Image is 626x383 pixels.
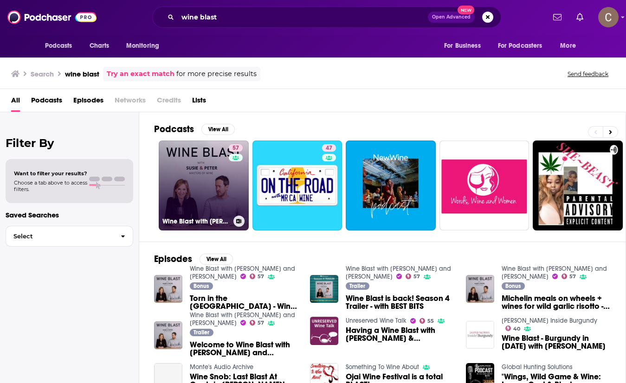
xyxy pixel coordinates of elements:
[598,7,619,27] img: User Profile
[346,294,455,310] a: Wine Blast is back! Season 4 Trailer - with BEST BITS
[190,311,295,327] a: Wine Blast with Susie and Peter
[6,136,133,150] h2: Filter By
[190,294,299,310] a: Torn in the USA - Wine Blast: Wine Survival Guide
[498,39,542,52] span: For Podcasters
[560,39,576,52] span: More
[154,253,233,265] a: EpisodesView All
[310,275,338,303] img: Wine Blast is back! Season 4 Trailer - with BEST BITS
[65,70,99,78] h3: wine blast
[14,179,87,192] span: Choose a tab above to access filters.
[502,334,611,350] span: Wine Blast - Burgundy in [DATE] with [PERSON_NAME]
[73,93,103,112] a: Episodes
[505,283,521,289] span: Bonus
[229,144,243,152] a: 57
[154,123,194,135] h2: Podcasts
[39,37,84,55] button: open menu
[7,8,97,26] img: Podchaser - Follow, Share and Rate Podcasts
[190,294,299,310] span: Torn in the [GEOGRAPHIC_DATA] - Wine Blast: Wine Survival Guide
[159,140,249,230] a: 57Wine Blast with [PERSON_NAME] and [PERSON_NAME]
[192,93,206,112] a: Lists
[513,327,520,331] span: 40
[250,320,265,326] a: 57
[573,9,587,25] a: Show notifications dropdown
[194,283,209,289] span: Bonus
[14,170,87,177] span: Want to filter your results?
[569,274,576,279] span: 57
[232,144,239,153] span: 57
[107,69,174,79] a: Try an exact match
[90,39,110,52] span: Charts
[438,37,492,55] button: open menu
[406,274,420,279] a: 57
[310,317,338,345] img: Having a Wine Blast with Susie Barrie & Peter Richards
[200,254,233,265] button: View All
[505,326,521,331] a: 40
[178,10,428,25] input: Search podcasts, credits, & more...
[250,274,265,279] a: 57
[502,363,573,371] a: Global Hunting Solutions
[11,93,20,112] a: All
[549,9,565,25] a: Show notifications dropdown
[346,363,419,371] a: Something To Wine About
[502,294,611,310] a: Michelin meals on wheels + wines for wild garlic risotto - Wine Blast Wine Survival Guide
[561,274,576,279] a: 57
[258,274,264,279] span: 57
[157,93,181,112] span: Credits
[565,70,611,78] button: Send feedback
[154,275,182,303] img: Torn in the USA - Wine Blast: Wine Survival Guide
[598,7,619,27] span: Logged in as clay.bolton
[201,124,235,135] button: View All
[45,39,72,52] span: Podcasts
[346,326,455,342] a: Having a Wine Blast with Susie Barrie & Peter Richards
[444,39,481,52] span: For Business
[190,363,253,371] a: Monte's Audio Archive
[554,37,587,55] button: open menu
[413,274,420,279] span: 57
[190,265,295,281] a: Wine Blast with Susie and Peter
[458,6,474,14] span: New
[326,144,332,153] span: 47
[6,211,133,219] p: Saved Searches
[419,318,434,324] a: 55
[466,321,494,349] img: Wine Blast - Burgundy in 2021 with Jasper Morris
[31,70,54,78] h3: Search
[154,123,235,135] a: PodcastsView All
[346,265,451,281] a: Wine Blast with Susie and Peter
[190,341,299,357] a: Welcome to Wine Blast with Susie and Peter - Trailer 2020
[176,69,257,79] span: for more precise results
[322,144,336,152] a: 47
[120,37,171,55] button: open menu
[126,39,159,52] span: Monitoring
[502,334,611,350] a: Wine Blast - Burgundy in 2021 with Jasper Morris
[466,275,494,303] img: Michelin meals on wheels + wines for wild garlic risotto - Wine Blast Wine Survival Guide
[598,7,619,27] button: Show profile menu
[502,317,597,325] a: Jasper Morris Inside Burgundy
[428,12,475,23] button: Open AdvancedNew
[115,93,146,112] span: Networks
[427,319,434,323] span: 55
[152,6,501,28] div: Search podcasts, credits, & more...
[190,341,299,357] span: Welcome to Wine Blast with [PERSON_NAME] and [PERSON_NAME] - Trailer 2020
[6,226,133,247] button: Select
[84,37,115,55] a: Charts
[194,330,209,335] span: Trailer
[492,37,556,55] button: open menu
[6,233,113,239] span: Select
[346,317,407,325] a: Unreserved Wine Talk
[346,326,455,342] span: Having a Wine Blast with [PERSON_NAME] & [PERSON_NAME]
[31,93,62,112] a: Podcasts
[154,321,182,350] img: Welcome to Wine Blast with Susie and Peter - Trailer 2020
[349,283,365,289] span: Trailer
[502,265,607,281] a: Wine Blast with Susie and Peter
